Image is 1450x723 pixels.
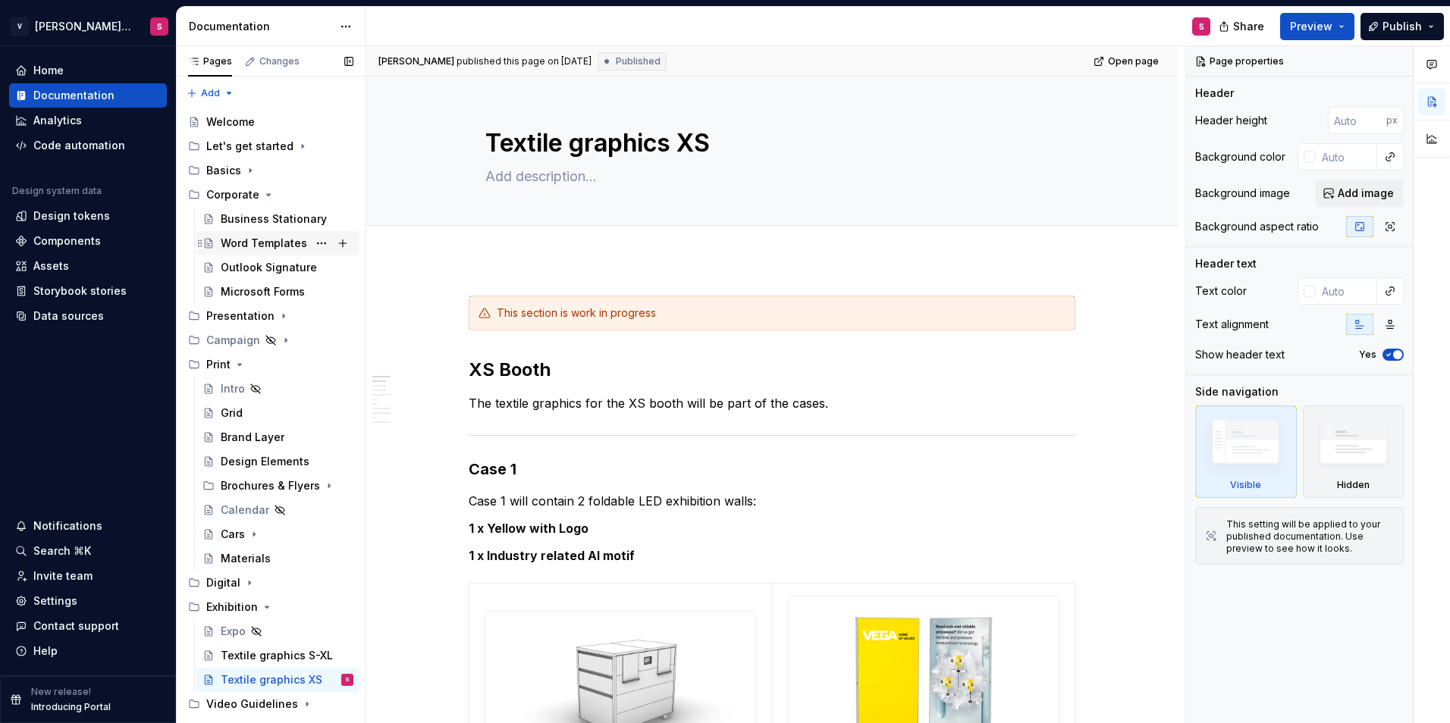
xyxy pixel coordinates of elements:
span: Add image [1338,186,1394,201]
div: Exhibition [206,599,258,615]
button: Notifications [9,514,167,538]
a: Business Stationary [196,207,359,231]
div: Header [1195,86,1234,101]
a: Brand Layer [196,425,359,449]
div: Assets [33,258,69,274]
button: Add image [1316,180,1404,207]
a: Calendar [196,498,359,522]
div: Presentation [182,304,359,328]
div: Campaign [206,333,260,348]
div: S [157,20,162,33]
div: Text color [1195,283,1247,299]
a: Design tokens [9,204,167,228]
div: Digital [182,571,359,595]
div: Intro [221,381,245,396]
a: Expo [196,619,359,643]
a: Intro [196,377,359,401]
div: Brochures & Flyers [196,474,359,498]
button: V[PERSON_NAME] Brand PortalS [3,10,173,42]
div: Background image [1195,186,1290,201]
div: Basics [206,163,241,178]
h3: Case 1 [469,459,1075,480]
a: Open page [1089,51,1166,72]
p: New release! [31,686,91,698]
label: Yes [1359,349,1376,361]
input: Auto [1316,277,1377,305]
div: Visible [1195,405,1297,498]
div: Basics [182,158,359,183]
a: Design Elements [196,449,359,474]
div: Exhibition [182,595,359,619]
input: Auto [1316,143,1377,171]
div: Documentation [189,19,332,34]
a: Invite team [9,564,167,588]
div: Notifications [33,518,102,534]
div: Corporate [182,183,359,207]
div: Microsoft Forms [221,284,305,299]
div: Visible [1230,479,1261,491]
button: Share [1211,13,1274,40]
div: Hidden [1303,405,1404,498]
h2: XS Booth [469,358,1075,382]
div: Invite team [33,568,93,584]
div: Let's get started [206,139,293,154]
div: Contact support [33,618,119,634]
div: Search ⌘K [33,543,91,559]
span: Open page [1108,55,1159,67]
button: Add [182,83,239,104]
div: Presentation [206,308,275,324]
div: Textile graphics XS [221,672,322,687]
a: Materials [196,546,359,571]
div: Campaign [182,328,359,352]
div: Code automation [33,138,125,153]
div: Design Elements [221,454,309,469]
a: Textile graphics S-XL [196,643,359,668]
div: Analytics [33,113,82,128]
div: Brand Layer [221,430,284,445]
div: Grid [221,405,243,421]
a: Components [9,229,167,253]
div: Show header text [1195,347,1285,362]
strong: 1 x Industry related AI motif [469,548,635,563]
a: Home [9,58,167,83]
div: Settings [33,593,77,609]
div: Expo [221,624,246,639]
div: Documentation [33,88,115,103]
a: Microsoft Forms [196,280,359,304]
a: Documentation [9,83,167,108]
a: Cars [196,522,359,546]
div: Design system data [12,185,102,197]
a: Code automation [9,133,167,158]
p: Case 1 will contain 2 foldable LED exhibition walls: [469,492,1075,510]
button: Help [9,639,167,663]
div: Print [182,352,359,377]
p: Introducing Portal [31,701,111,713]
span: Share [1233,19,1264,34]
a: Grid [196,401,359,425]
button: Contact support [9,614,167,638]
div: This setting will be applied to your published documentation. Use preview to see how it looks. [1226,518,1394,555]
div: Components [33,233,101,249]
div: Video Guidelines [206,696,298,712]
div: Brochures & Flyers [221,478,320,493]
textarea: Textile graphics XS [482,125,1056,161]
span: [PERSON_NAME] [378,55,454,67]
div: Side navigation [1195,384,1279,399]
div: Let's get started [182,134,359,158]
div: [PERSON_NAME] Brand Portal [35,19,132,34]
button: Publish [1361,13,1444,40]
div: Hidden [1337,479,1370,491]
div: Header height [1195,113,1267,128]
p: px [1386,114,1398,127]
span: Publish [1383,19,1422,34]
input: Auto [1328,107,1386,134]
div: V [11,17,29,36]
div: Changes [259,55,300,67]
div: Materials [221,551,271,566]
div: Word Templates [221,236,307,251]
div: Textile graphics S-XL [221,648,333,663]
div: This section is work in progress [497,305,1066,321]
a: Welcome [182,110,359,134]
div: Print [206,357,231,372]
strong: 1 x Yellow with Logo [469,521,588,536]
